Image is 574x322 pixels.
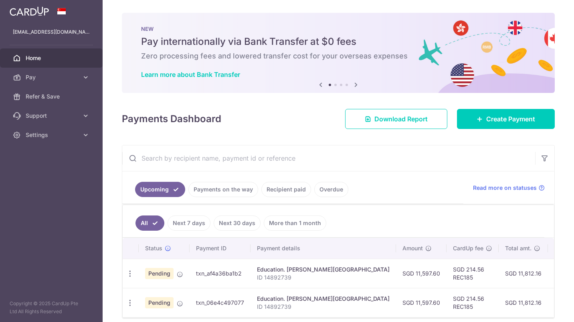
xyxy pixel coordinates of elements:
span: Pay [26,73,79,81]
p: ID 14892739 [257,303,390,311]
span: CardUp fee [453,244,483,252]
td: SGD 11,812.16 [499,288,548,317]
td: SGD 11,597.60 [396,288,447,317]
a: Next 7 days [168,215,210,231]
a: All [135,215,164,231]
th: Payment details [251,238,396,259]
td: SGD 11,812.16 [499,259,548,288]
span: Read more on statuses [473,184,537,192]
td: txn_06e4c497077 [190,288,251,317]
span: Settings [26,131,79,139]
img: CardUp [10,6,49,16]
div: Education. [PERSON_NAME][GEOGRAPHIC_DATA] [257,266,390,274]
h6: Zero processing fees and lowered transfer cost for your overseas expenses [141,51,536,61]
span: Amount [402,244,423,252]
span: Status [145,244,162,252]
span: Support [26,112,79,120]
p: [EMAIL_ADDRESS][DOMAIN_NAME] [13,28,90,36]
h5: Pay internationally via Bank Transfer at $0 fees [141,35,536,48]
span: Pending [145,297,174,308]
td: SGD 214.56 REC185 [447,259,499,288]
a: Learn more about Bank Transfer [141,70,240,78]
a: Read more on statuses [473,184,545,192]
a: Next 30 days [214,215,261,231]
span: Total amt. [505,244,532,252]
td: txn_af4a36ba1b2 [190,259,251,288]
th: Payment ID [190,238,251,259]
a: Download Report [345,109,447,129]
div: Education. [PERSON_NAME][GEOGRAPHIC_DATA] [257,295,390,303]
input: Search by recipient name, payment id or reference [122,145,535,171]
a: More than 1 month [264,215,326,231]
p: ID 14892739 [257,274,390,282]
span: Home [26,54,79,62]
a: Recipient paid [261,182,311,197]
span: Pending [145,268,174,279]
span: Refer & Save [26,93,79,101]
a: Upcoming [135,182,185,197]
h4: Payments Dashboard [122,112,221,126]
td: SGD 214.56 REC185 [447,288,499,317]
span: Create Payment [486,114,535,124]
p: NEW [141,26,536,32]
a: Create Payment [457,109,555,129]
td: SGD 11,597.60 [396,259,447,288]
a: Overdue [314,182,348,197]
span: Download Report [374,114,428,124]
img: Bank transfer banner [122,13,555,93]
a: Payments on the way [188,182,258,197]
